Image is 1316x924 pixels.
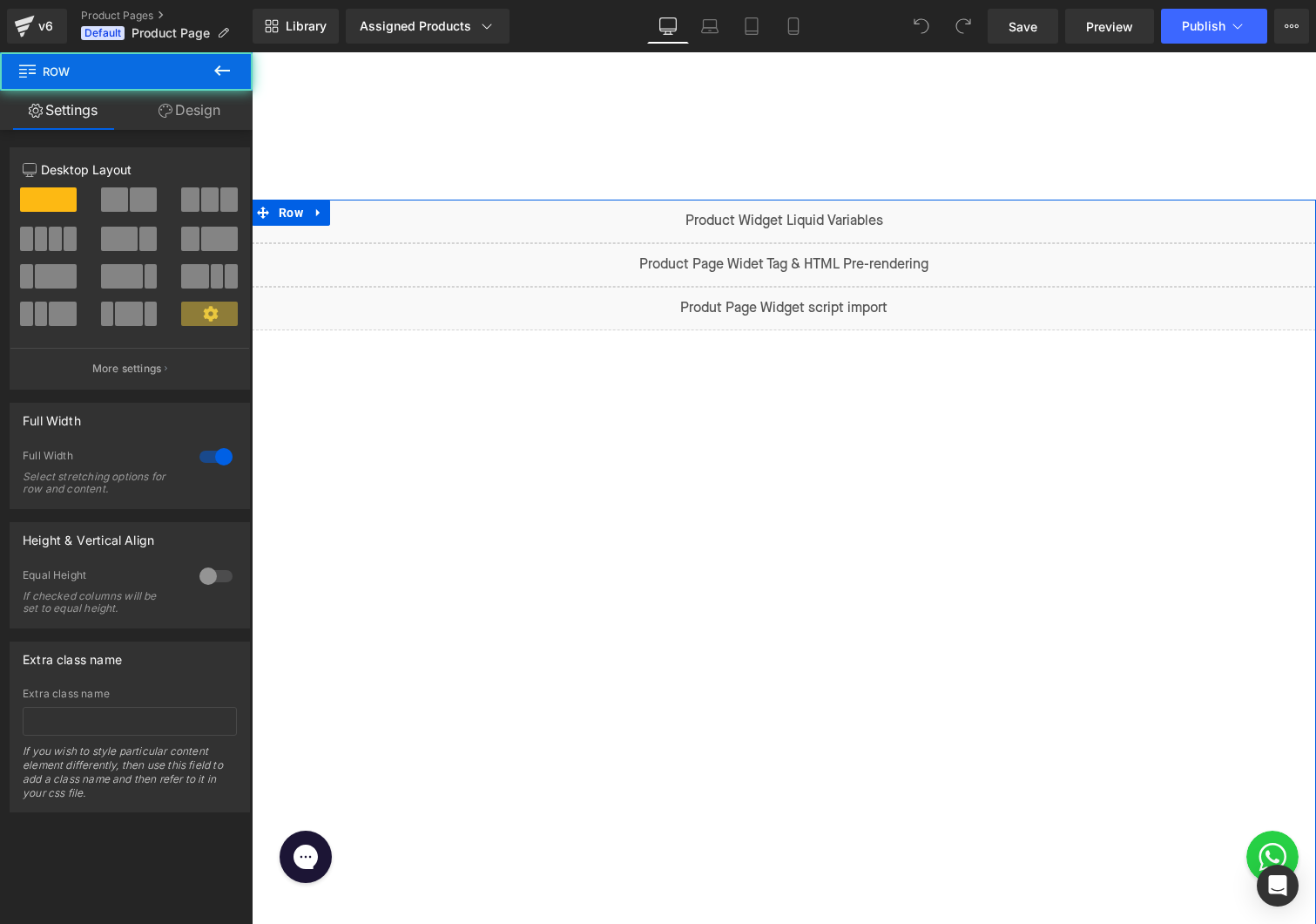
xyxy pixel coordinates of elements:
[23,590,179,615] div: If checked columns will be set to equal height.
[1086,17,1133,36] span: Preview
[23,147,56,173] span: Row
[360,17,496,35] div: Assigned Products
[1257,865,1299,907] div: Open Intercom Messenger
[56,147,78,173] a: Expand / Collapse
[253,9,339,44] a: New Library
[1065,9,1154,44] a: Preview
[10,348,249,389] button: More settings
[23,688,237,700] div: Extra class name
[7,9,67,44] a: v6
[17,52,192,91] span: Row
[23,160,237,179] p: Desktop Layout
[23,449,182,467] div: Full Width
[19,772,89,837] iframe: Gorgias live chat messenger
[1009,17,1037,36] span: Save
[647,9,689,44] a: Desktop
[81,26,125,40] span: Default
[904,9,939,44] button: Undo
[731,9,773,44] a: Tablet
[132,26,210,40] span: Product Page
[92,361,162,377] p: More settings
[23,642,122,667] div: Extra class name
[81,9,253,23] a: Product Pages
[35,15,57,37] div: v6
[23,523,154,547] div: Height & Vertical Align
[689,9,731,44] a: Laptop
[23,568,182,587] div: Equal Height
[126,91,253,130] a: Design
[1161,9,1267,44] button: Publish
[946,9,981,44] button: Redo
[1274,9,1309,44] button: More
[23,744,237,812] div: If you wish to style particular content element differently, then use this field to add a class n...
[286,18,327,34] span: Library
[1182,19,1225,33] span: Publish
[995,778,1047,831] img: Whatsapp
[23,404,81,428] div: Full Width
[773,9,814,44] a: Mobile
[23,471,179,495] div: Select stretching options for row and content.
